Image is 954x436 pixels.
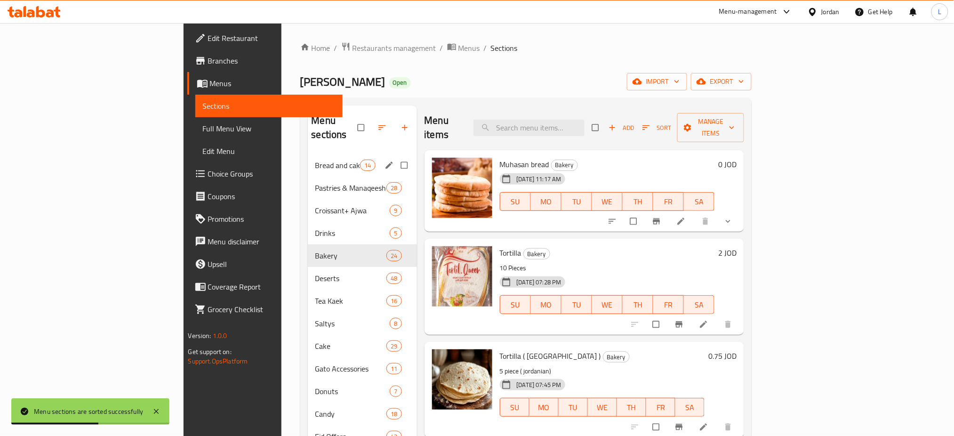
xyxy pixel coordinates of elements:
[653,295,684,314] button: FR
[390,319,401,328] span: 8
[458,42,480,54] span: Menus
[208,304,336,315] span: Grocery Checklist
[524,249,550,259] span: Bakery
[203,145,336,157] span: Edit Menu
[657,195,680,209] span: FR
[425,113,463,142] h2: Menu items
[315,205,390,216] div: Croissant+ Ajwa
[387,364,401,373] span: 11
[708,349,737,363] h6: 0.75 JOD
[386,250,401,261] div: items
[315,386,390,397] span: Donuts
[432,158,492,218] img: Muhasan bread
[646,211,669,232] button: Branch-specific-item
[390,318,401,329] div: items
[308,267,417,290] div: Deserts48
[315,273,387,284] span: Deserts
[513,380,565,389] span: [DATE] 07:45 PM
[315,408,387,420] span: Candy
[617,398,646,417] button: TH
[387,251,401,260] span: 24
[699,320,710,329] a: Edit menu item
[308,312,417,335] div: Saltys8
[372,117,394,138] span: Sort sections
[718,211,740,232] button: show more
[315,363,387,374] span: Gato Accessories
[187,185,343,208] a: Coupons
[531,192,561,211] button: MO
[390,205,401,216] div: items
[529,398,559,417] button: MO
[210,78,336,89] span: Menus
[821,7,840,17] div: Jordan
[504,298,527,312] span: SU
[621,401,642,414] span: TH
[533,401,555,414] span: MO
[688,195,711,209] span: SA
[676,217,688,226] a: Edit menu item
[315,182,387,194] span: Pastries & Manaqeesh
[387,274,401,283] span: 48
[504,195,527,209] span: SU
[561,192,592,211] button: TU
[315,295,387,307] span: Tea Kaek
[513,175,565,184] span: [DATE] 11:17 AM
[500,262,715,274] p: 10 Pieces
[300,71,385,92] span: [PERSON_NAME]
[308,154,417,177] div: Bread and cakes (healthy)14edit
[596,195,619,209] span: WE
[352,119,372,137] span: Select all sections
[669,314,691,335] button: Branch-specific-item
[500,295,531,314] button: SU
[606,121,636,135] span: Add item
[308,357,417,380] div: Gato Accessories11
[491,42,518,54] span: Sections
[561,295,592,314] button: TU
[634,76,680,88] span: import
[623,295,653,314] button: TH
[653,192,684,211] button: FR
[187,253,343,275] a: Upsell
[531,295,561,314] button: MO
[473,120,585,136] input: search
[386,182,401,194] div: items
[938,7,941,17] span: L
[389,79,411,87] span: Open
[432,246,492,307] img: Tortilla
[195,95,343,117] a: Sections
[308,222,417,244] div: Drinks5
[390,386,401,397] div: items
[626,195,649,209] span: TH
[188,346,232,358] span: Get support on:
[447,42,480,54] a: Menus
[187,72,343,95] a: Menus
[603,352,629,363] span: Bakery
[308,290,417,312] div: Tea Kaek16
[625,212,644,230] span: Select to update
[213,330,227,342] span: 1.0.0
[642,122,671,133] span: Sort
[440,42,443,54] li: /
[650,401,672,414] span: FR
[627,73,687,90] button: import
[675,398,705,417] button: SA
[308,335,417,357] div: Cake29
[203,123,336,134] span: Full Menu View
[390,206,401,215] span: 9
[698,76,744,88] span: export
[552,160,577,170] span: Bakery
[353,42,436,54] span: Restaurants management
[315,227,390,239] span: Drinks
[187,230,343,253] a: Menu disclaimer
[208,32,336,44] span: Edit Restaurant
[592,401,613,414] span: WE
[308,380,417,403] div: Donuts7
[187,162,343,185] a: Choice Groups
[432,349,492,410] img: Tortilla ( Jordan )
[208,191,336,202] span: Coupons
[500,365,705,377] p: 5 piece ( jordanian)
[34,406,143,417] div: Menu sections are sorted successfully
[684,295,714,314] button: SA
[559,398,588,417] button: TU
[208,55,336,66] span: Branches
